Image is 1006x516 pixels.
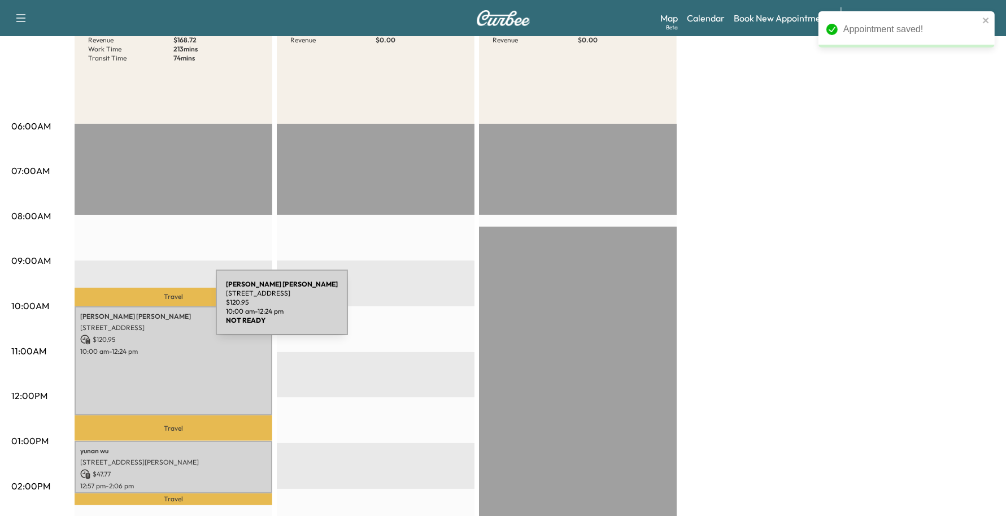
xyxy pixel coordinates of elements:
[75,493,272,506] p: Travel
[982,16,990,25] button: close
[226,289,338,298] p: [STREET_ADDRESS]
[226,316,265,324] b: NOT READY
[11,344,46,358] p: 11:00AM
[660,11,678,25] a: MapBeta
[173,36,259,45] p: $ 168.72
[80,312,267,321] p: [PERSON_NAME] [PERSON_NAME]
[376,36,461,45] p: $ 0.00
[80,469,267,479] p: $ 47.77
[226,307,338,316] p: 10:00 am - 12:24 pm
[11,119,51,133] p: 06:00AM
[226,280,338,288] b: [PERSON_NAME] [PERSON_NAME]
[80,347,267,356] p: 10:00 am - 12:24 pm
[687,11,725,25] a: Calendar
[476,10,530,26] img: Curbee Logo
[11,434,49,448] p: 01:00PM
[11,299,49,313] p: 10:00AM
[11,479,50,493] p: 02:00PM
[88,45,173,54] p: Work Time
[11,389,47,402] p: 12:00PM
[173,54,259,63] p: 74 mins
[843,23,979,36] div: Appointment saved!
[290,36,376,45] p: Revenue
[11,164,50,177] p: 07:00AM
[80,323,267,332] p: [STREET_ADDRESS]
[88,54,173,63] p: Transit Time
[666,23,678,32] div: Beta
[11,209,51,223] p: 08:00AM
[226,298,338,307] p: $ 120.95
[11,254,51,267] p: 09:00AM
[493,36,578,45] p: Revenue
[75,288,272,306] p: Travel
[173,45,259,54] p: 213 mins
[734,11,829,25] a: Book New Appointment
[80,335,267,345] p: $ 120.95
[80,482,267,491] p: 12:57 pm - 2:06 pm
[80,446,267,456] p: yunan wu
[75,415,272,440] p: Travel
[578,36,663,45] p: $ 0.00
[88,36,173,45] p: Revenue
[80,458,267,467] p: [STREET_ADDRESS][PERSON_NAME]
